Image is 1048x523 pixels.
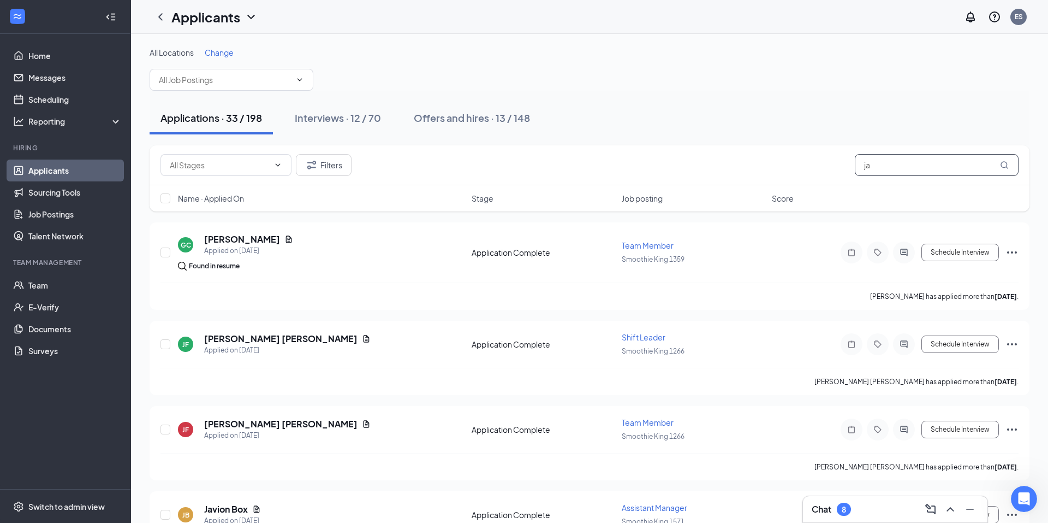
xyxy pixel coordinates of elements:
button: Schedule Interview [921,336,999,353]
svg: Note [845,340,858,349]
a: Talent Network [28,225,122,247]
svg: Tag [871,425,884,434]
button: Schedule Interview [921,421,999,438]
svg: Note [845,248,858,257]
a: E-Verify [28,296,122,318]
div: Found in resume [189,261,240,272]
button: Minimize [961,501,979,518]
svg: Analysis [13,116,24,127]
div: Offers and hires · 13 / 148 [414,111,530,125]
svg: Tag [871,340,884,349]
svg: Document [284,235,293,244]
div: Applications · 33 / 198 [160,111,262,125]
span: Team Member [622,240,674,250]
a: Messages [28,67,122,89]
svg: ActiveChat [897,425,910,434]
svg: Document [252,505,261,514]
iframe: Intercom live chat [1011,486,1037,512]
div: JF [182,340,189,349]
a: Sourcing Tools [28,181,122,203]
svg: ChevronDown [245,10,258,23]
div: Interviews · 12 / 70 [295,111,381,125]
span: Stage [472,193,493,204]
svg: Ellipses [1005,246,1019,259]
div: Application Complete [472,509,615,520]
input: All Stages [170,159,269,171]
span: Smoothie King 1266 [622,347,684,355]
svg: ActiveChat [897,248,910,257]
svg: Tag [871,248,884,257]
svg: Collapse [105,11,116,22]
div: Team Management [13,258,120,267]
svg: ActiveChat [897,340,910,349]
h3: Chat [812,503,831,515]
a: Home [28,45,122,67]
button: Filter Filters [296,154,352,176]
span: All Locations [150,48,194,57]
div: Applied on [DATE] [204,245,293,256]
b: [DATE] [995,378,1017,386]
a: Applicants [28,160,122,181]
a: Team [28,274,122,296]
div: GC [181,240,191,250]
h5: [PERSON_NAME] [PERSON_NAME] [204,333,358,345]
svg: QuestionInfo [988,10,1001,23]
div: Applied on [DATE] [204,345,371,356]
span: Score [772,193,794,204]
svg: ChevronDown [295,75,304,84]
div: Reporting [28,116,122,127]
input: All Job Postings [159,74,291,86]
svg: Note [845,425,858,434]
div: 8 [842,505,846,514]
div: ES [1015,12,1023,21]
svg: MagnifyingGlass [1000,161,1009,169]
svg: ComposeMessage [924,503,937,516]
svg: ChevronLeft [154,10,167,23]
svg: Ellipses [1005,423,1019,436]
span: Smoothie King 1266 [622,432,684,440]
p: [PERSON_NAME] [PERSON_NAME] has applied more than . [814,462,1019,472]
input: Search in applications [855,154,1019,176]
span: Smoothie King 1359 [622,255,684,263]
span: Assistant Manager [622,503,687,513]
h1: Applicants [171,8,240,26]
svg: WorkstreamLogo [12,11,23,22]
div: Application Complete [472,339,615,350]
span: Job posting [622,193,663,204]
h5: Javion Box [204,503,248,515]
svg: ChevronDown [273,161,282,169]
svg: ChevronUp [944,503,957,516]
p: [PERSON_NAME] [PERSON_NAME] has applied more than . [814,377,1019,386]
a: Scheduling [28,89,122,110]
div: Application Complete [472,247,615,258]
span: Shift Leader [622,332,665,342]
button: ComposeMessage [922,501,939,518]
span: Team Member [622,418,674,427]
button: Schedule Interview [921,244,999,261]
a: Surveys [28,340,122,362]
svg: Settings [13,501,24,512]
b: [DATE] [995,463,1017,471]
div: Application Complete [472,424,615,435]
svg: Ellipses [1005,508,1019,521]
a: Documents [28,318,122,340]
svg: Filter [305,158,318,172]
div: JF [182,425,189,434]
img: search.bf7aa3482b7795d4f01b.svg [178,262,187,271]
span: Name · Applied On [178,193,244,204]
h5: [PERSON_NAME] [PERSON_NAME] [204,418,358,430]
div: Hiring [13,143,120,152]
svg: Document [362,334,371,343]
div: Applied on [DATE] [204,430,371,441]
span: Change [205,48,234,57]
svg: Notifications [964,10,977,23]
button: ChevronUp [942,501,959,518]
p: [PERSON_NAME] has applied more than . [870,292,1019,301]
h5: [PERSON_NAME] [204,233,280,245]
svg: Ellipses [1005,338,1019,351]
svg: Document [362,420,371,428]
svg: Minimize [963,503,976,516]
a: Job Postings [28,203,122,225]
b: [DATE] [995,292,1017,301]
